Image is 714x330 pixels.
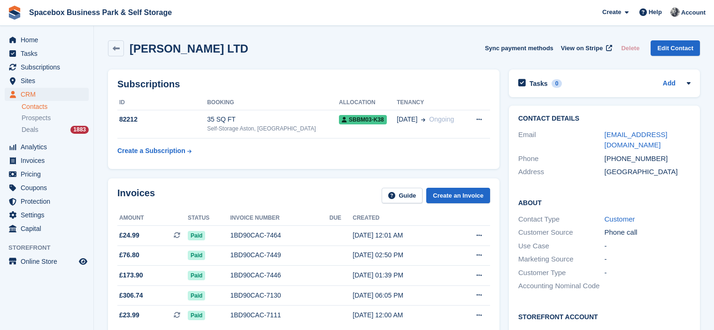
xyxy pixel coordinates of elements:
th: Tenancy [397,95,466,110]
span: Coupons [21,181,77,194]
span: Invoices [21,154,77,167]
div: Customer Type [518,268,605,278]
h2: [PERSON_NAME] LTD [130,42,248,55]
a: menu [5,222,89,235]
a: menu [5,33,89,46]
div: 0 [552,79,562,88]
div: [DATE] 01:39 PM [353,270,452,280]
img: SUDIPTA VIRMANI [670,8,680,17]
a: menu [5,181,89,194]
span: Ongoing [429,115,454,123]
a: menu [5,47,89,60]
h2: Storefront Account [518,312,691,321]
a: menu [5,140,89,153]
div: 1BD90CAC-7446 [230,270,329,280]
span: Paid [188,291,205,300]
div: Phone [518,153,605,164]
div: 1BD90CAC-7449 [230,250,329,260]
a: Edit Contact [651,40,700,56]
th: ID [117,95,207,110]
span: SBBM03-K38 [339,115,387,124]
a: menu [5,154,89,167]
img: stora-icon-8386f47178a22dfd0bd8f6a31ec36ba5ce8667c1dd55bd0f319d3a0aa187defe.svg [8,6,22,20]
div: Self-Storage Aston, [GEOGRAPHIC_DATA] [207,124,339,133]
a: View on Stripe [557,40,614,56]
a: Preview store [77,256,89,267]
div: 35 SQ FT [207,115,339,124]
a: menu [5,195,89,208]
div: [PHONE_NUMBER] [605,153,691,164]
a: menu [5,61,89,74]
th: Due [330,211,353,226]
h2: Subscriptions [117,79,490,90]
span: Sites [21,74,77,87]
span: Pricing [21,168,77,181]
span: Paid [188,251,205,260]
span: [DATE] [397,115,417,124]
div: Create a Subscription [117,146,185,156]
span: Tasks [21,47,77,60]
div: [DATE] 06:05 PM [353,291,452,300]
th: Booking [207,95,339,110]
a: menu [5,208,89,222]
a: menu [5,88,89,101]
div: [DATE] 12:00 AM [353,310,452,320]
h2: Contact Details [518,115,691,123]
span: Analytics [21,140,77,153]
span: Home [21,33,77,46]
div: 82212 [117,115,207,124]
span: Settings [21,208,77,222]
th: Invoice number [230,211,329,226]
span: £173.90 [119,270,143,280]
a: Prospects [22,113,89,123]
span: Paid [188,231,205,240]
a: [EMAIL_ADDRESS][DOMAIN_NAME] [605,130,668,149]
div: Email [518,130,605,151]
div: - [605,254,691,265]
a: Deals 1883 [22,125,89,135]
h2: Invoices [117,188,155,203]
div: 1BD90CAC-7111 [230,310,329,320]
div: - [605,268,691,278]
a: Guide [382,188,423,203]
h2: Tasks [530,79,548,88]
span: Create [602,8,621,17]
span: Account [681,8,706,17]
div: - [605,241,691,252]
div: Accounting Nominal Code [518,281,605,292]
a: Create an Invoice [426,188,490,203]
span: Help [649,8,662,17]
div: [GEOGRAPHIC_DATA] [605,167,691,177]
span: £23.99 [119,310,139,320]
div: 1883 [70,126,89,134]
span: Paid [188,311,205,320]
span: Storefront [8,243,93,253]
a: Contacts [22,102,89,111]
button: Sync payment methods [485,40,553,56]
a: Customer [605,215,635,223]
span: Subscriptions [21,61,77,74]
div: [DATE] 02:50 PM [353,250,452,260]
span: Protection [21,195,77,208]
a: Spacebox Business Park & Self Storage [25,5,176,20]
th: Amount [117,211,188,226]
span: £76.80 [119,250,139,260]
span: View on Stripe [561,44,603,53]
div: Contact Type [518,214,605,225]
div: Phone call [605,227,691,238]
a: menu [5,74,89,87]
a: menu [5,255,89,268]
th: Status [188,211,230,226]
span: £24.99 [119,230,139,240]
div: Address [518,167,605,177]
a: Create a Subscription [117,142,192,160]
h2: About [518,198,691,207]
div: Use Case [518,241,605,252]
span: £306.74 [119,291,143,300]
span: Prospects [22,114,51,123]
button: Delete [617,40,643,56]
div: [DATE] 12:01 AM [353,230,452,240]
span: CRM [21,88,77,101]
div: Customer Source [518,227,605,238]
th: Allocation [339,95,397,110]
